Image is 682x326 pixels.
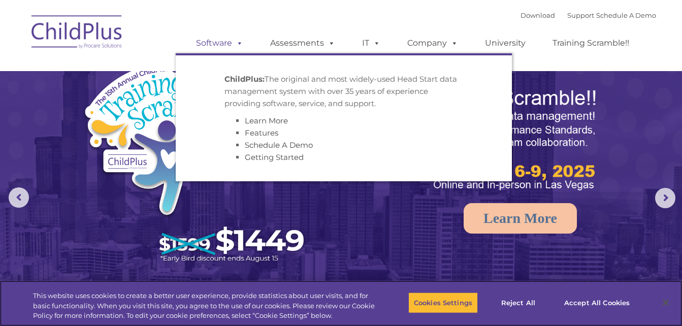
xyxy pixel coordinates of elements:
[245,152,304,162] a: Getting Started
[33,291,375,321] div: This website uses cookies to create a better user experience, provide statistics about user visit...
[559,292,635,313] button: Accept All Cookies
[521,11,656,19] font: |
[521,11,555,19] a: Download
[141,67,172,75] span: Last name
[655,291,677,314] button: Close
[245,140,313,150] a: Schedule A Demo
[141,109,184,116] span: Phone number
[186,33,253,53] a: Software
[408,292,478,313] button: Cookies Settings
[567,11,594,19] a: Support
[26,8,128,59] img: ChildPlus by Procare Solutions
[464,203,577,234] a: Learn More
[486,292,550,313] button: Reject All
[352,33,391,53] a: IT
[224,74,265,84] strong: ChildPlus:
[475,33,536,53] a: University
[542,33,639,53] a: Training Scramble!!
[245,116,288,125] a: Learn More
[596,11,656,19] a: Schedule A Demo
[260,33,345,53] a: Assessments
[397,33,468,53] a: Company
[224,73,463,110] p: The original and most widely-used Head Start data management system with over 35 years of experie...
[245,128,278,138] a: Features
